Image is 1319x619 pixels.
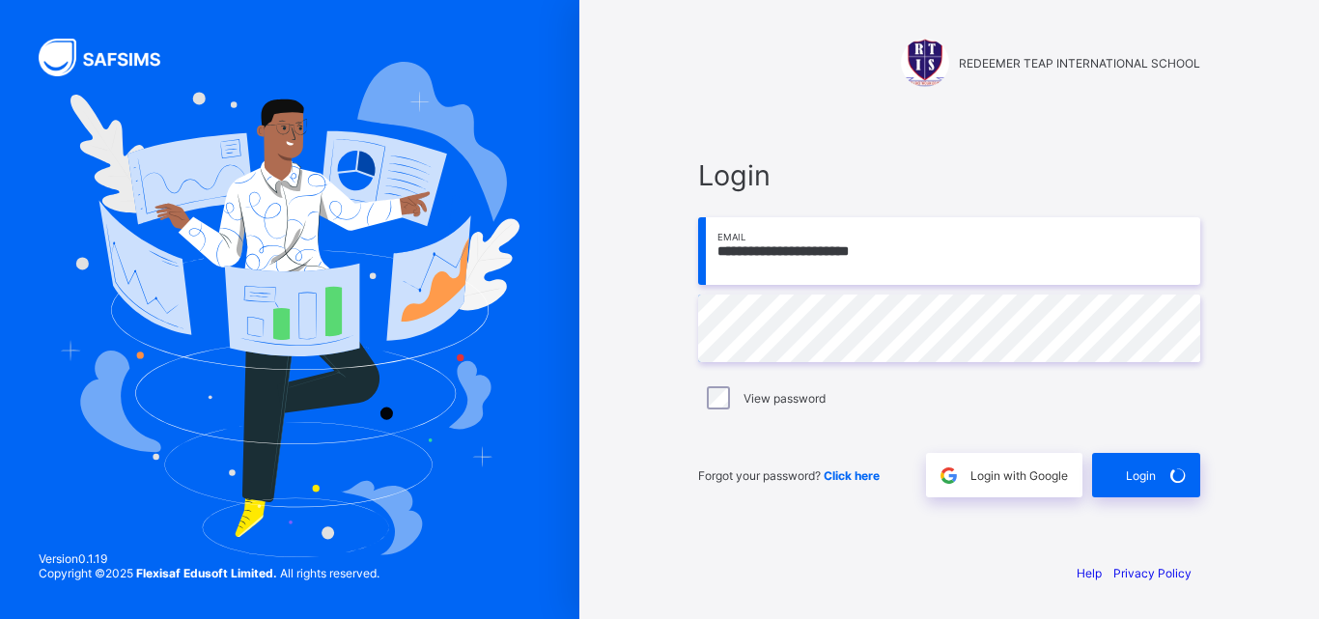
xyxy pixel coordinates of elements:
span: REDEEMER TEAP INTERNATIONAL SCHOOL [959,56,1200,70]
span: Login [1126,468,1156,483]
label: View password [744,391,826,406]
a: Click here [824,468,880,483]
img: SAFSIMS Logo [39,39,183,76]
a: Help [1077,566,1102,580]
span: Version 0.1.19 [39,551,379,566]
img: Hero Image [60,62,519,556]
span: Forgot your password? [698,468,880,483]
a: Privacy Policy [1113,566,1192,580]
strong: Flexisaf Edusoft Limited. [136,566,277,580]
span: Copyright © 2025 All rights reserved. [39,566,379,580]
img: google.396cfc9801f0270233282035f929180a.svg [938,464,960,487]
span: Login with Google [970,468,1068,483]
span: Login [698,158,1200,192]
